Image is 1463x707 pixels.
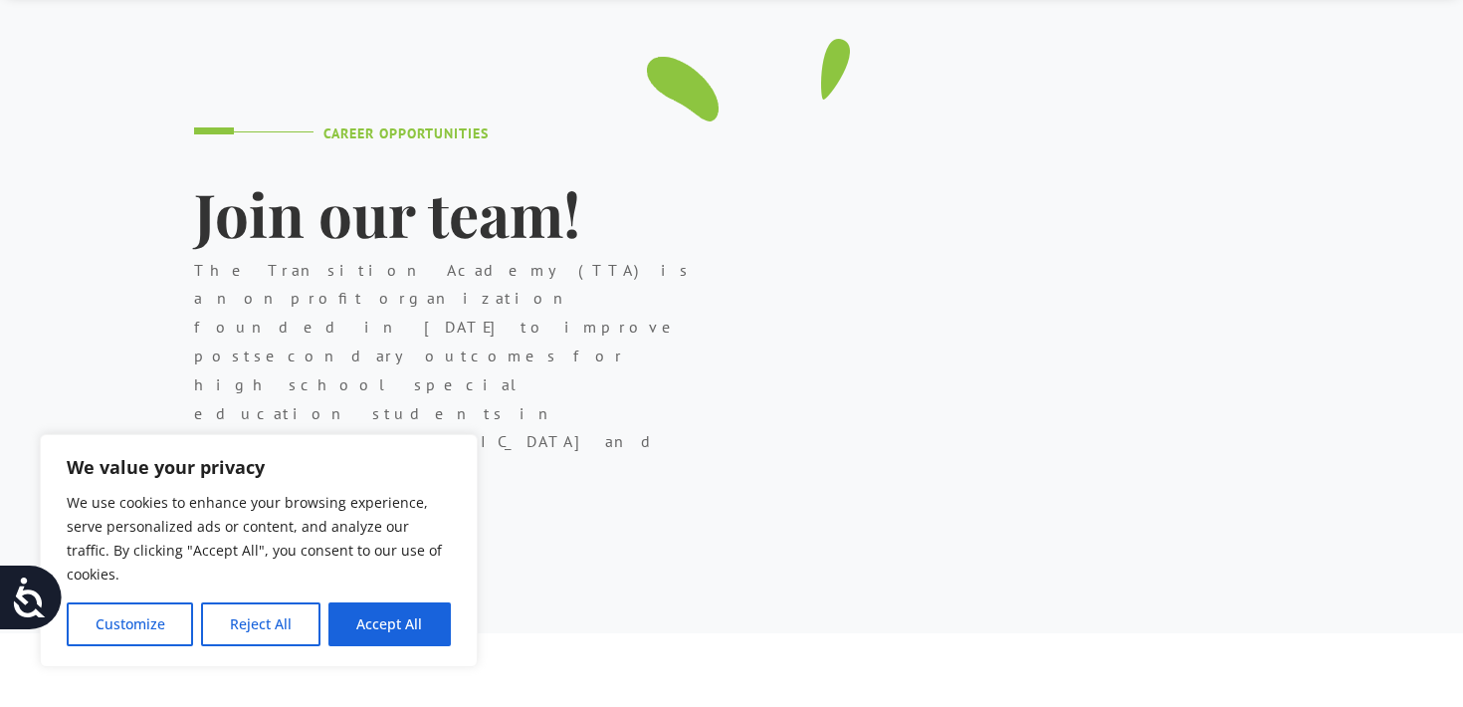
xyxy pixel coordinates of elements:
h1: Join our team! [194,180,702,256]
h4: Career Opportunities [323,126,702,150]
button: Customize [67,602,193,646]
p: The Transition Academy (TTA) is a nonprofit organization founded in [DATE] to improve postseconda... [194,256,702,485]
button: Accept All [328,602,451,646]
img: tutor-09_green [647,39,850,121]
p: We use cookies to enhance your browsing experience, serve personalized ads or content, and analyz... [67,491,451,587]
p: We value your privacy [67,455,451,479]
button: Reject All [201,602,319,646]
